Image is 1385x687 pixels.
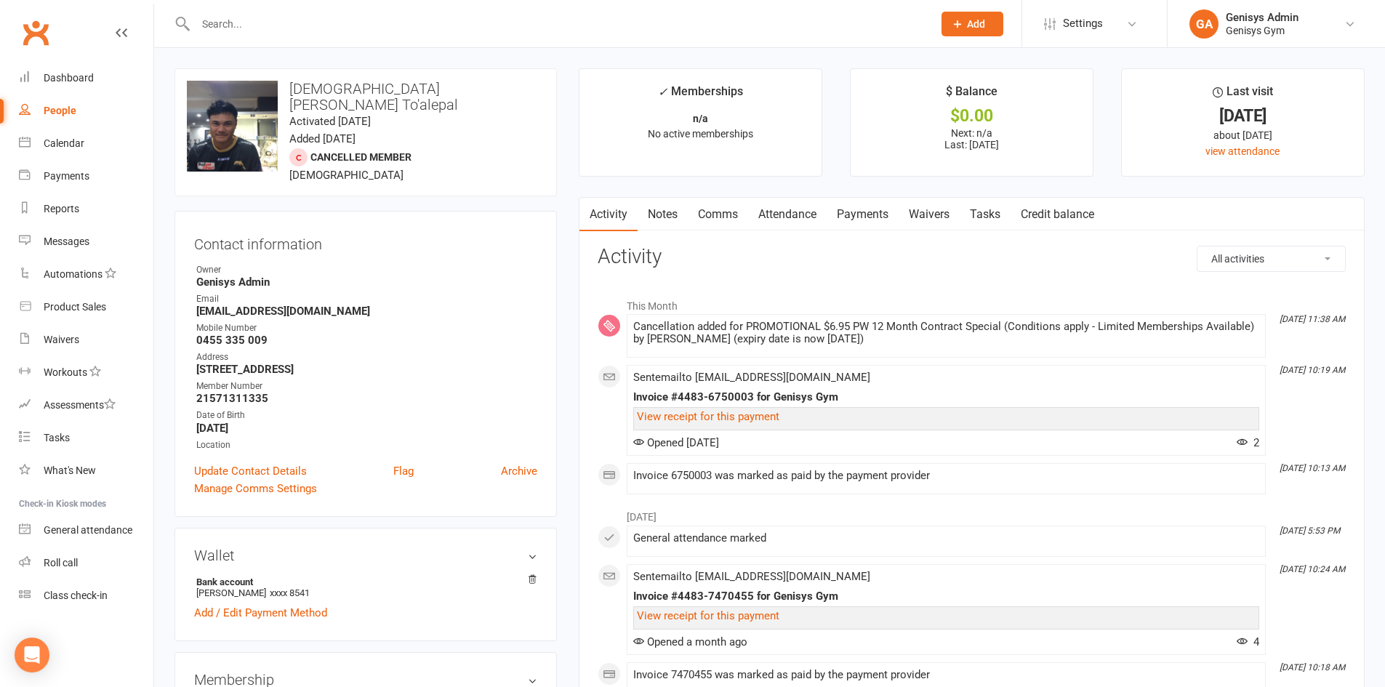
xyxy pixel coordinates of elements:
[310,151,412,163] span: Cancelled member
[44,590,108,601] div: Class check-in
[44,524,132,536] div: General attendance
[688,198,748,231] a: Comms
[658,85,667,99] i: ✓
[187,81,545,113] h3: [DEMOGRAPHIC_DATA][PERSON_NAME] To'alepal
[15,638,49,672] div: Open Intercom Messenger
[1237,635,1259,648] span: 4
[196,350,537,364] div: Address
[289,115,371,128] time: Activated [DATE]
[17,15,54,51] a: Clubworx
[194,230,537,252] h3: Contact information
[44,137,84,149] div: Calendar
[196,334,537,347] strong: 0455 335 009
[637,410,779,423] a: View receipt for this payment
[501,462,537,480] a: Archive
[598,502,1346,525] li: [DATE]
[864,127,1080,150] p: Next: n/a Last: [DATE]
[899,198,960,231] a: Waivers
[633,391,1259,403] div: Invoice #4483-6750003 for Genisys Gym
[1280,314,1345,324] i: [DATE] 11:38 AM
[633,436,719,449] span: Opened [DATE]
[1213,82,1273,108] div: Last visit
[196,363,537,376] strong: [STREET_ADDRESS]
[1189,9,1219,39] div: GA
[637,609,779,622] a: View receipt for this payment
[44,170,89,182] div: Payments
[19,324,153,356] a: Waivers
[19,389,153,422] a: Assessments
[827,198,899,231] a: Payments
[1205,145,1280,157] a: view attendance
[196,422,537,435] strong: [DATE]
[19,225,153,258] a: Messages
[967,18,985,30] span: Add
[44,366,87,378] div: Workouts
[289,169,404,182] span: [DEMOGRAPHIC_DATA]
[196,409,537,422] div: Date of Birth
[1226,24,1298,37] div: Genisys Gym
[1011,198,1104,231] a: Credit balance
[942,12,1003,36] button: Add
[633,371,870,384] span: Sent email to [EMAIL_ADDRESS][DOMAIN_NAME]
[196,379,537,393] div: Member Number
[44,203,79,214] div: Reports
[19,62,153,95] a: Dashboard
[187,81,278,172] img: image1745400150.png
[44,72,94,84] div: Dashboard
[196,305,537,318] strong: [EMAIL_ADDRESS][DOMAIN_NAME]
[638,198,688,231] a: Notes
[864,108,1080,124] div: $0.00
[579,198,638,231] a: Activity
[946,82,997,108] div: $ Balance
[19,579,153,612] a: Class kiosk mode
[44,557,78,569] div: Roll call
[393,462,414,480] a: Flag
[196,276,537,289] strong: Genisys Admin
[19,356,153,389] a: Workouts
[19,422,153,454] a: Tasks
[191,14,923,34] input: Search...
[633,635,747,648] span: Opened a month ago
[44,105,76,116] div: People
[196,321,537,335] div: Mobile Number
[194,480,317,497] a: Manage Comms Settings
[1135,127,1351,143] div: about [DATE]
[196,392,537,405] strong: 21571311335
[1226,11,1298,24] div: Genisys Admin
[693,113,708,124] strong: n/a
[289,132,356,145] time: Added [DATE]
[1280,365,1345,375] i: [DATE] 10:19 AM
[633,669,1259,681] div: Invoice 7470455 was marked as paid by the payment provider
[648,128,753,140] span: No active memberships
[19,258,153,291] a: Automations
[598,246,1346,268] h3: Activity
[633,532,1259,545] div: General attendance marked
[960,198,1011,231] a: Tasks
[44,301,106,313] div: Product Sales
[194,604,327,622] a: Add / Edit Payment Method
[196,292,537,306] div: Email
[633,321,1259,345] div: Cancellation added for PROMOTIONAL $6.95 PW 12 Month Contract Special (Conditions apply - Limited...
[598,291,1346,314] li: This Month
[633,570,870,583] span: Sent email to [EMAIL_ADDRESS][DOMAIN_NAME]
[19,454,153,487] a: What's New
[1280,526,1340,536] i: [DATE] 5:53 PM
[19,95,153,127] a: People
[19,547,153,579] a: Roll call
[194,547,537,563] h3: Wallet
[748,198,827,231] a: Attendance
[44,399,116,411] div: Assessments
[19,291,153,324] a: Product Sales
[196,576,530,587] strong: Bank account
[194,462,307,480] a: Update Contact Details
[194,574,537,600] li: [PERSON_NAME]
[19,193,153,225] a: Reports
[19,127,153,160] a: Calendar
[19,514,153,547] a: General attendance kiosk mode
[1280,662,1345,672] i: [DATE] 10:18 AM
[44,432,70,443] div: Tasks
[270,587,310,598] span: xxxx 8541
[633,470,1259,482] div: Invoice 6750003 was marked as paid by the payment provider
[44,268,103,280] div: Automations
[44,465,96,476] div: What's New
